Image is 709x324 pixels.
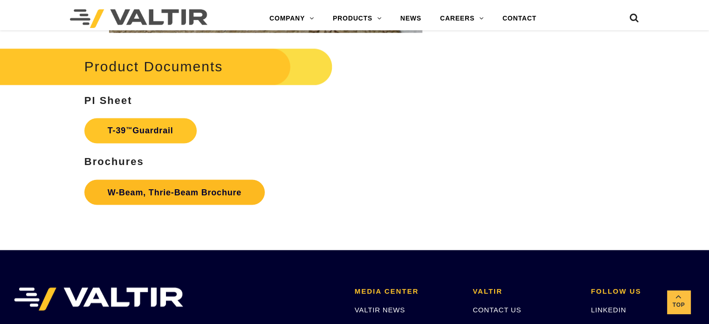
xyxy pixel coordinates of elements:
[126,126,132,133] sup: ™
[260,9,324,28] a: COMPANY
[473,305,521,313] a: CONTACT US
[355,287,459,295] h2: MEDIA CENTER
[591,287,695,295] h2: FOLLOW US
[493,9,546,28] a: CONTACT
[14,287,183,310] img: VALTIR
[70,9,207,28] img: Valtir
[84,118,197,143] a: T-39™Guardrail
[324,9,391,28] a: PRODUCTS
[391,9,431,28] a: NEWS
[84,156,144,167] strong: Brochures
[84,179,265,205] a: W-Beam, Thrie-Beam Brochure
[431,9,493,28] a: CAREERS
[84,95,132,106] strong: PI Sheet
[591,305,626,313] a: LINKEDIN
[473,287,577,295] h2: VALTIR
[667,290,690,314] a: Top
[667,300,690,310] span: Top
[355,305,405,313] a: VALTIR NEWS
